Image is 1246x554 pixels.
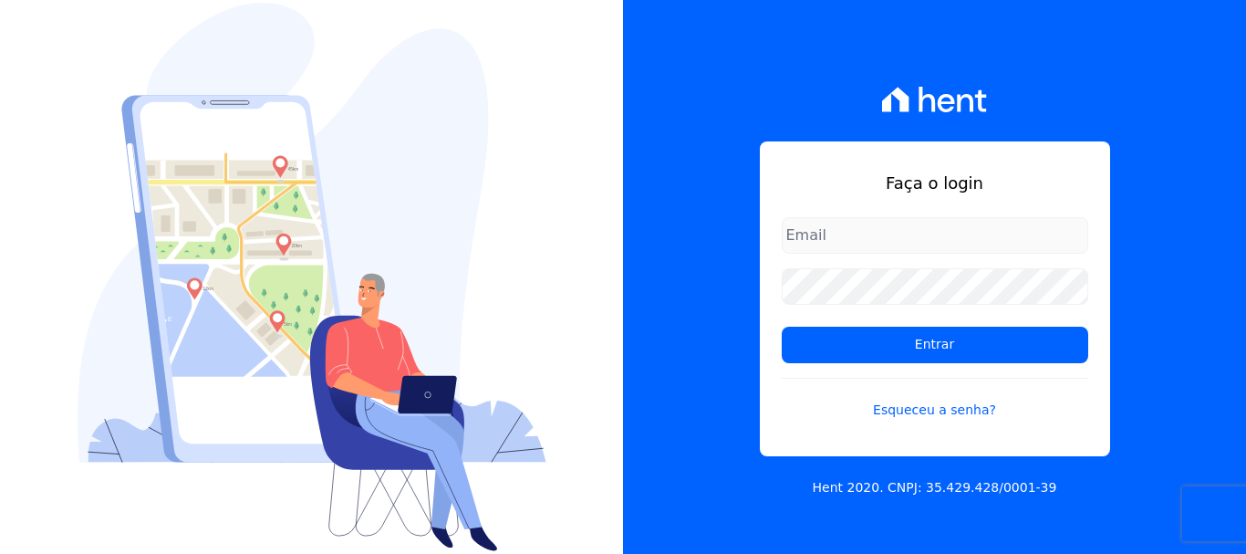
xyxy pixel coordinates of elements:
[813,478,1057,497] p: Hent 2020. CNPJ: 35.429.428/0001-39
[78,3,546,551] img: Login
[782,327,1088,363] input: Entrar
[782,217,1088,254] input: Email
[782,378,1088,420] a: Esqueceu a senha?
[782,171,1088,195] h1: Faça o login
